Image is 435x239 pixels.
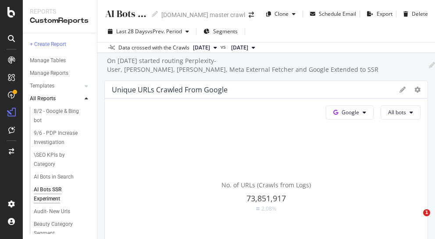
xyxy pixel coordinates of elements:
[34,107,83,125] div: 8/2 - Google & Bing bot
[147,28,182,35] span: vs Prev. Period
[116,28,147,35] span: Last 28 Days
[388,109,406,116] span: All bots
[193,44,210,52] span: 2025 Sep. 22nd
[34,220,91,238] a: Beauty Category Segment
[231,44,248,52] span: 2025 Aug. 25th
[423,209,430,216] span: 1
[118,44,189,52] div: Data crossed with the Crawls
[307,7,356,21] button: Schedule Email
[34,107,91,125] a: 8/2 - Google & Bing bot
[364,7,392,21] button: Export
[30,56,91,65] a: Manage Tables
[34,129,91,147] a: 9/6 - PDP Increase Investigation
[342,109,359,116] span: Google
[152,11,158,17] i: Edit report name
[412,10,428,18] div: Delete
[30,40,91,49] a: + Create Report
[30,56,66,65] div: Manage Tables
[34,185,83,204] div: AI Bots SSR Experiment
[106,56,424,74] div: On [DATE] started routing Perplexity-User, [PERSON_NAME], [PERSON_NAME], Meta External Fetcher an...
[381,105,421,119] button: All bots
[112,85,228,94] div: Unique URLs Crawled from Google
[228,42,259,53] button: [DATE]
[189,42,221,53] button: [DATE]
[34,220,84,238] div: Beauty Category Segment
[256,207,260,210] img: Equal
[400,7,428,21] button: Delete
[249,12,254,18] div: arrow-right-arrow-left
[161,11,245,19] div: [DOMAIN_NAME] master crawl
[221,43,228,51] span: vs
[429,62,435,68] i: Edit report name
[30,69,68,78] div: Manage Reports
[263,7,299,21] button: Clone
[30,7,90,16] div: Reports
[34,172,74,182] div: AI Bots in Search
[30,40,66,49] div: + Create Report
[30,81,82,91] a: Templates
[30,69,91,78] a: Manage Reports
[30,81,54,91] div: Templates
[326,105,374,119] button: Google
[34,172,91,182] a: AI Bots in Search
[213,28,238,35] span: Segments
[30,94,56,103] div: All Reports
[261,205,276,212] div: 2.08%
[221,181,311,189] span: No. of URLs (Crawls from Logs)
[405,209,426,230] iframe: Intercom live chat
[319,10,356,18] div: Schedule Email
[34,151,91,169] a: \SEO KPIs by Category
[104,25,193,39] button: Last 28 DaysvsPrev. Period
[246,193,286,204] span: 73,851,917
[275,10,289,18] div: Clone
[104,7,146,21] div: AI Bots SSR Experiment
[34,129,85,147] div: 9/6 - PDP Increase Investigation
[34,207,70,216] div: Audit- New Urls
[200,25,241,39] button: Segments
[30,16,90,26] div: CustomReports
[34,185,91,204] a: AI Bots SSR Experiment
[34,151,83,169] div: \SEO KPIs by Category
[30,94,82,103] a: All Reports
[34,207,91,216] a: Audit- New Urls
[377,10,392,18] div: Export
